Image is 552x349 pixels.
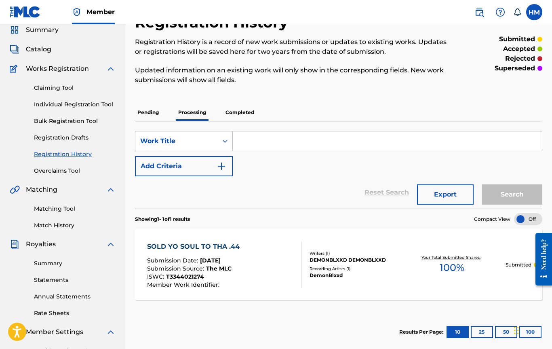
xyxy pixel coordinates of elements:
span: ISWC : [147,273,166,280]
span: The MLC [206,265,232,272]
span: 100 % [440,260,464,275]
div: Help [492,4,508,20]
p: Showing 1 - 1 of 1 results [135,216,190,223]
iframe: Chat Widget [512,310,552,349]
span: [DATE] [200,257,221,264]
span: Member [86,7,115,17]
span: Catalog [26,44,51,54]
a: Match History [34,221,116,230]
div: Notifications [513,8,521,16]
a: Bulk Registration Tool [34,117,116,125]
img: expand [106,327,116,337]
div: SOLD YO SOUL TO THA .44 [147,242,244,252]
p: Processing [176,104,209,121]
p: Registration History is a record of new work submissions or updates to existing works. Updates or... [135,37,449,57]
div: DEMONBLXXD DEMONBLXXD [310,256,398,264]
button: Add Criteria [135,156,233,176]
img: help [495,7,505,17]
img: search [474,7,484,17]
img: Top Rightsholder [72,7,82,17]
img: Royalties [10,239,19,249]
span: Summary [26,25,59,35]
a: Statements [34,276,116,284]
div: User Menu [526,4,542,20]
img: MLC Logo [10,6,41,18]
div: Recording Artists ( 1 ) [310,266,398,272]
img: Catalog [10,44,19,54]
p: Results Per Page: [399,328,445,336]
p: Updated information on an existing work will only show in the corresponding fields. New work subm... [135,66,449,85]
a: Registration Drafts [34,133,116,142]
span: Matching [26,185,57,195]
img: 9d2ae6d4665cec9f34b9.svg [217,161,226,171]
p: superseded [495,63,535,73]
div: Work Title [140,136,213,146]
div: Drag [514,318,519,343]
a: Annual Statements [34,292,116,301]
a: SOLD YO SOUL TO THA .44Submission Date:[DATE]Submission Source:The MLCISWC:T3344021274Member Work... [135,229,542,300]
span: Submission Source : [147,265,206,272]
a: Overclaims Tool [34,167,116,175]
form: Search Form [135,131,542,209]
p: Submitted [506,261,531,269]
span: Royalties [26,239,56,249]
span: Works Registration [26,64,89,74]
p: Your Total Submitted Shares: [421,254,482,260]
button: 10 [447,326,469,338]
img: Matching [10,185,20,195]
p: rejected [505,54,535,63]
span: T3344021274 [166,273,204,280]
a: Summary [34,259,116,268]
button: 25 [471,326,493,338]
p: Pending [135,104,161,121]
button: 50 [495,326,517,338]
img: expand [106,239,116,249]
span: Compact View [474,216,510,223]
a: Public Search [471,4,487,20]
img: Summary [10,25,19,35]
span: Member Settings [26,327,83,337]
div: DemonBlxxd [310,272,398,279]
img: expand [106,64,116,74]
a: SummarySummary [10,25,59,35]
p: Completed [223,104,257,121]
button: Export [417,184,474,205]
a: Individual Registration Tool [34,100,116,109]
span: Submission Date : [147,257,200,264]
iframe: Resource Center [529,227,552,292]
a: Claiming Tool [34,84,116,92]
a: CatalogCatalog [10,44,51,54]
a: Matching Tool [34,205,116,213]
a: Registration History [34,150,116,159]
span: Member Work Identifier : [147,281,221,288]
img: expand [106,185,116,195]
div: Writers ( 1 ) [310,250,398,256]
p: submitted [499,34,535,44]
p: accepted [503,44,535,54]
a: Rate Sheets [34,309,116,317]
img: Works Registration [10,64,20,74]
